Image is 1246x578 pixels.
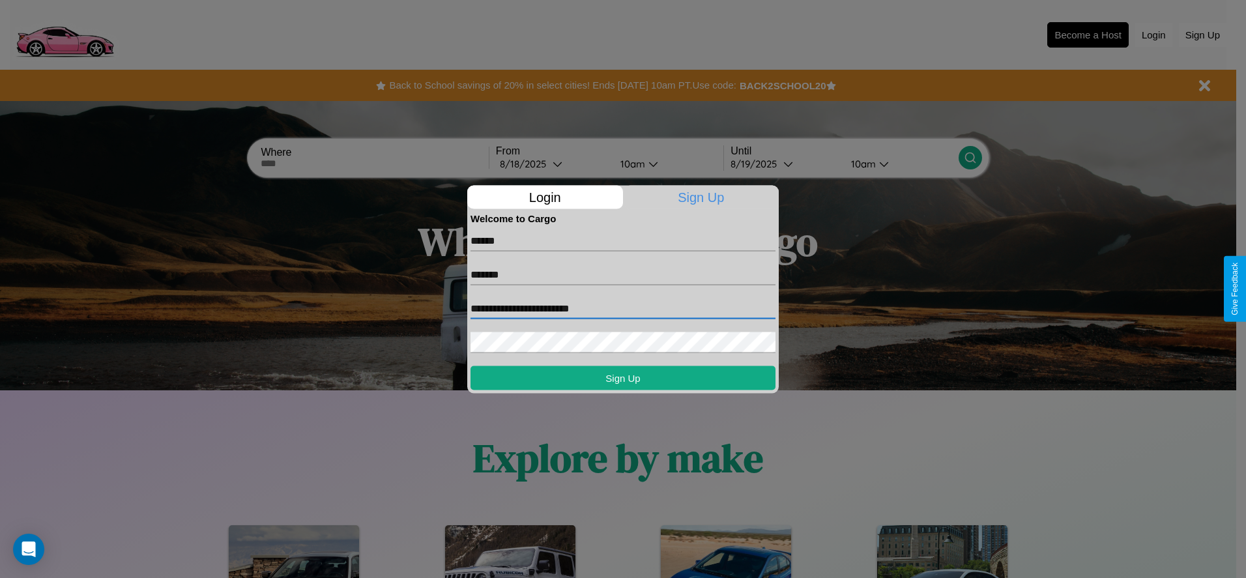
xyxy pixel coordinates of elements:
[471,366,775,390] button: Sign Up
[471,212,775,224] h4: Welcome to Cargo
[1230,263,1239,315] div: Give Feedback
[624,185,779,209] p: Sign Up
[13,534,44,565] div: Open Intercom Messenger
[467,185,623,209] p: Login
